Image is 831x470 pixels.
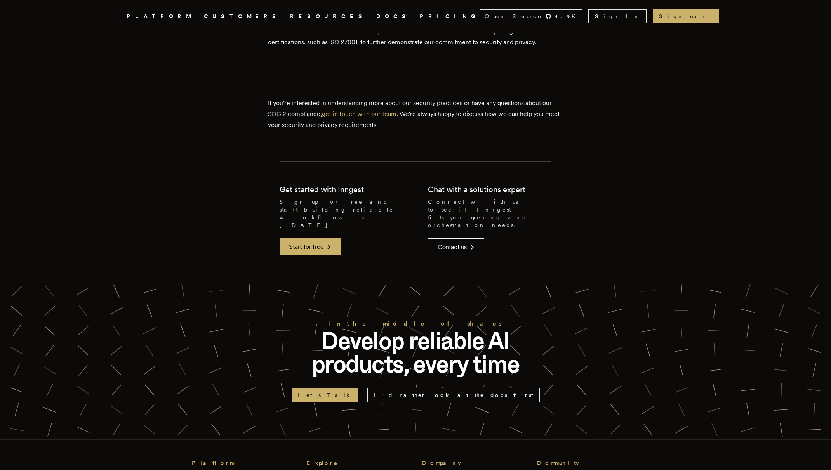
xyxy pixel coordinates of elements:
a: Sign In [588,9,647,23]
a: Contact us [428,238,484,256]
h3: Community [537,458,639,468]
h3: Explore [307,458,409,468]
a: get in touch with our team [322,110,396,118]
h2: Chat with a solutions expert [428,184,525,195]
h2: In the middle of chaos [291,318,540,329]
a: Start for free [280,238,341,255]
p: Sign up for free and start building reliable workflows [DATE]. [280,198,403,229]
a: DOCS [376,12,410,21]
a: Let's Talk [292,388,358,402]
span: → [699,12,713,20]
h3: Platform [192,458,294,468]
span: Open Source [485,12,542,20]
a: Sign up [653,9,719,23]
p: If you're interested in understanding more about our security practices or have any questions abo... [268,98,563,130]
a: PRICING [420,12,480,21]
p: Connect with us to see if Inngest fits your queuing and orchestration needs. [428,198,551,229]
p: Develop reliable AI products, every time [291,329,540,376]
span: 4.9 K [555,12,580,20]
button: PLATFORM [127,12,195,21]
h3: Company [422,458,524,468]
h2: Get started with Inngest [280,184,364,195]
a: I'd rather look at the docs first [367,388,540,402]
a: CUSTOMERS [204,12,281,21]
button: RESOURCES [290,12,367,21]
